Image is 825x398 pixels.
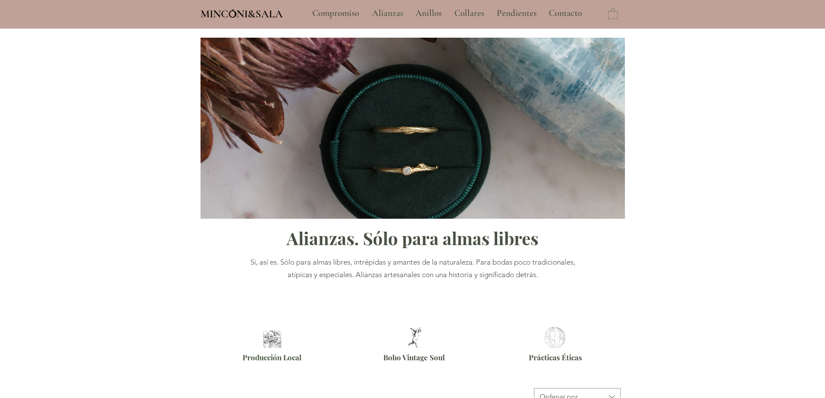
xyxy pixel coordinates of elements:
[401,327,428,348] img: Alianzas Boho Barcelona
[529,353,582,362] span: Prácticas Éticas
[261,330,284,348] img: Alianzas artesanales Barcelona
[542,3,589,24] a: Contacto
[541,327,568,348] img: Alianzas éticas
[201,38,625,219] img: Alianzas Inspiradas en la Naturaleza Minconi Sala
[366,3,409,24] a: Alianzas
[201,7,283,20] span: MINCONI&SALA
[368,3,408,24] p: Alianzas
[448,3,490,24] a: Collares
[409,3,448,24] a: Anillos
[201,6,283,20] a: MINCONI&SALA
[383,353,445,362] span: Boho Vintage Soul
[308,3,363,24] p: Compromiso
[289,3,606,24] nav: Sitio
[250,258,575,279] span: Sí, así es. Sólo para almas libres, intrépidas y amantes de la naturaleza. Para bodas poco tradic...
[490,3,542,24] a: Pendientes
[450,3,489,24] p: Collares
[243,353,301,362] span: Producción Local
[229,9,236,18] img: Minconi Sala
[544,3,586,24] p: Contacto
[492,3,541,24] p: Pendientes
[287,227,538,249] span: Alianzas. Sólo para almas libres
[411,3,446,24] p: Anillos
[306,3,366,24] a: Compromiso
